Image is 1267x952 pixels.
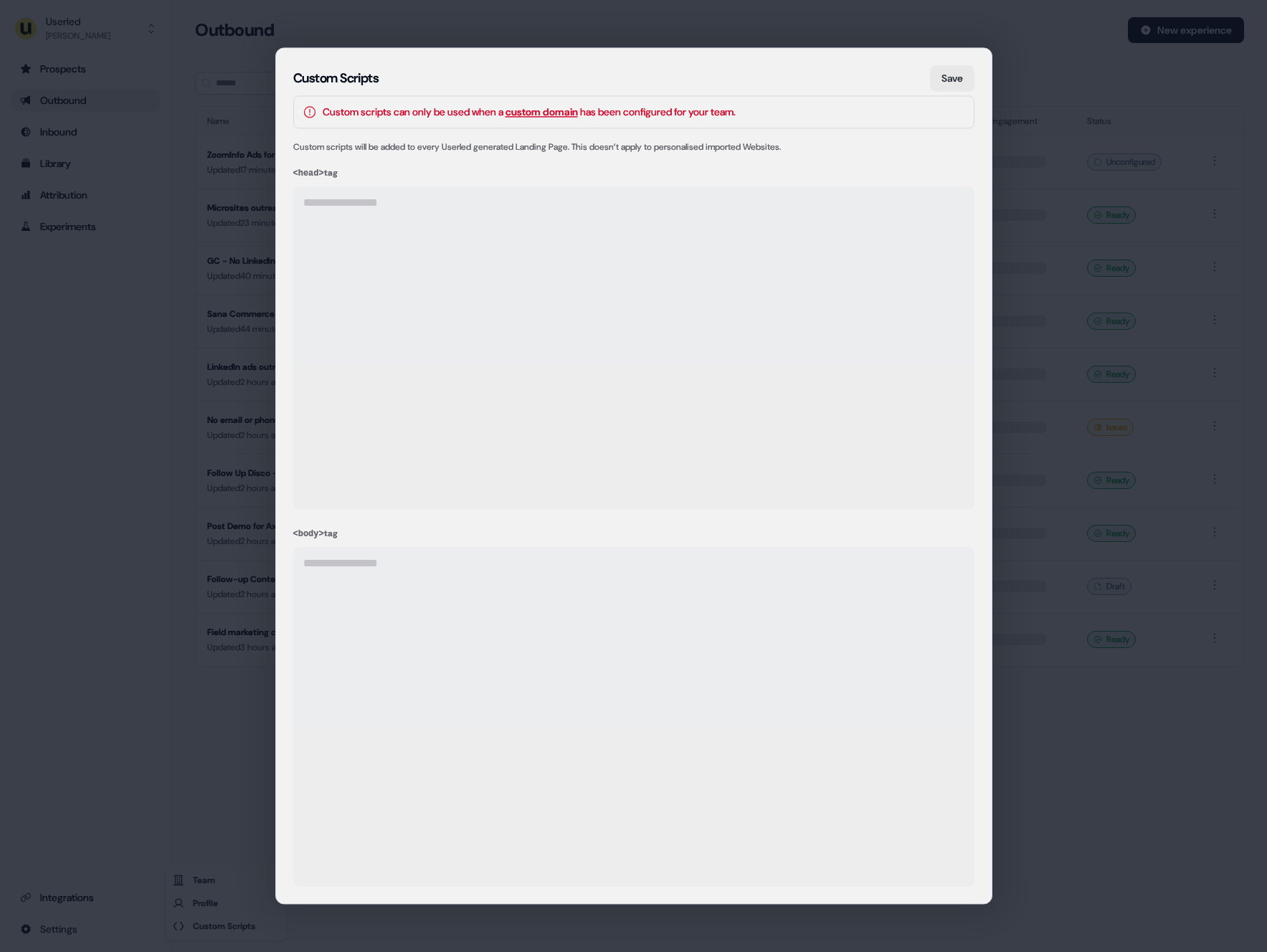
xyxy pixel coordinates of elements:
div: tag [293,166,974,181]
code: <head> [293,168,324,178]
h2: Custom Scripts [293,65,974,91]
code: <body> [293,529,324,539]
div: Custom scripts can only be used when a has been configured for your team. [323,105,736,119]
span: Custom scripts will be added to every Userled generated Landing Page. This doesn’t apply to perso... [293,141,781,153]
button: Save [930,65,974,91]
div: tag [293,526,974,541]
a: custom domain [506,105,578,118]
